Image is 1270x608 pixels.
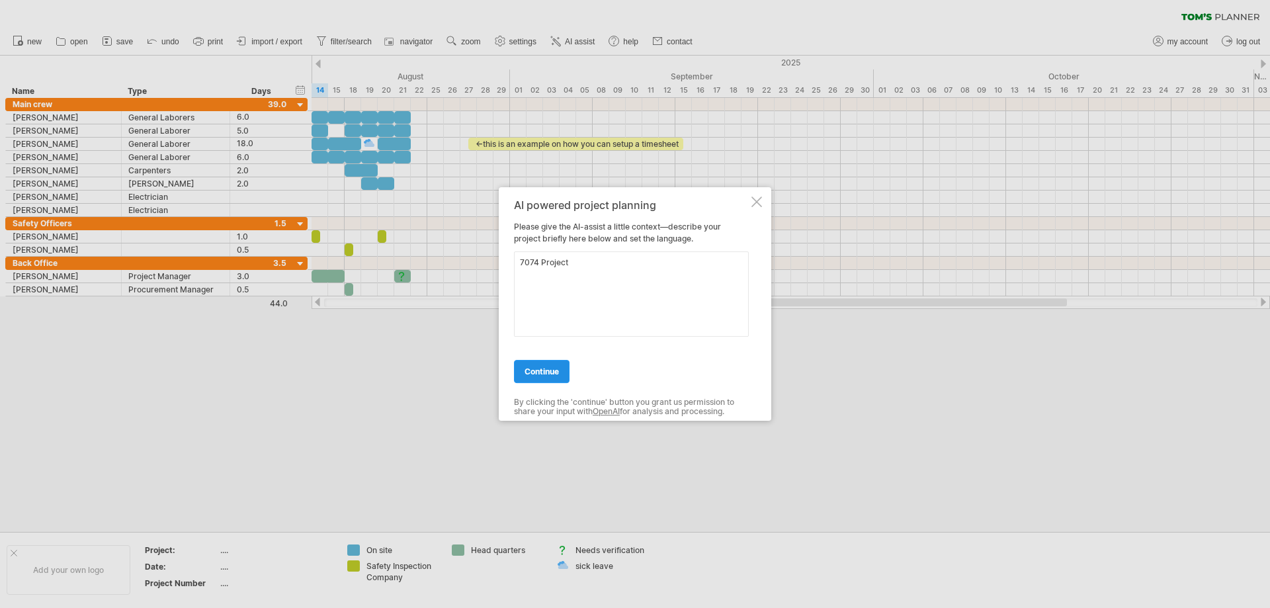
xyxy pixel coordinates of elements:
[514,398,749,417] div: By clicking the 'continue' button you grant us permission to share your input with for analysis a...
[514,360,570,383] a: continue
[525,367,559,376] span: continue
[593,406,620,416] a: OpenAI
[514,199,749,410] div: Please give the AI-assist a little context—describe your project briefly here below and set the l...
[514,199,749,211] div: AI powered project planning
